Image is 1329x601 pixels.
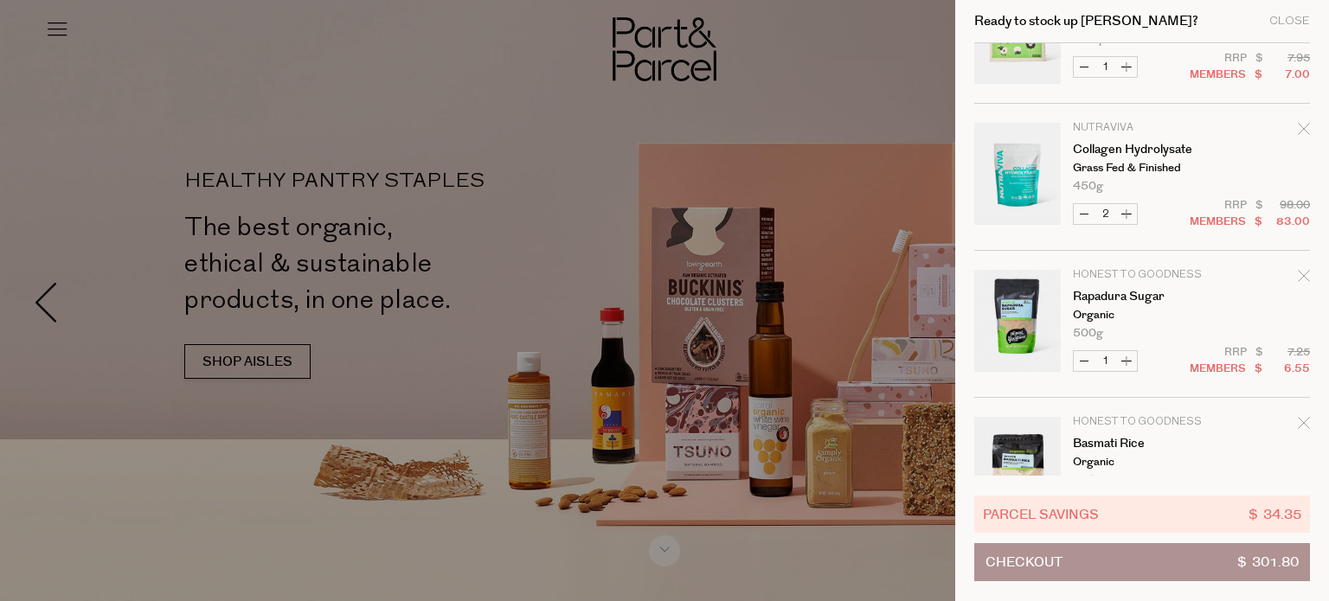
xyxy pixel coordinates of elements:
span: 500g [1073,328,1103,339]
div: Close [1269,16,1310,27]
a: Basmati Rice [1073,438,1207,450]
span: $ 34.35 [1249,504,1301,524]
span: $ 301.80 [1237,544,1299,580]
div: Remove Rapadura Sugar [1298,267,1310,291]
input: QTY Sponge Cloth [1095,57,1116,77]
p: Honest to Goodness [1073,270,1207,280]
a: Collagen Hydrolysate [1073,144,1207,156]
p: Organic [1073,310,1207,321]
p: Nutraviva [1073,123,1207,133]
span: 1.5kg [1073,475,1104,486]
span: Sheep x 1 [1073,34,1127,45]
button: Checkout$ 301.80 [974,543,1310,581]
span: Checkout [986,544,1063,580]
p: Grass Fed & Finished [1073,163,1207,174]
h2: Ready to stock up [PERSON_NAME]? [974,15,1198,28]
span: 450g [1073,181,1103,192]
p: Honest to Goodness [1073,417,1207,427]
span: Parcel Savings [983,504,1099,524]
div: Remove Basmati Rice [1298,414,1310,438]
a: Rapadura Sugar [1073,291,1207,303]
p: Organic [1073,457,1207,468]
div: Remove Collagen Hydrolysate [1298,120,1310,144]
input: QTY Rapadura Sugar [1095,351,1116,371]
input: QTY Collagen Hydrolysate [1095,204,1116,224]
